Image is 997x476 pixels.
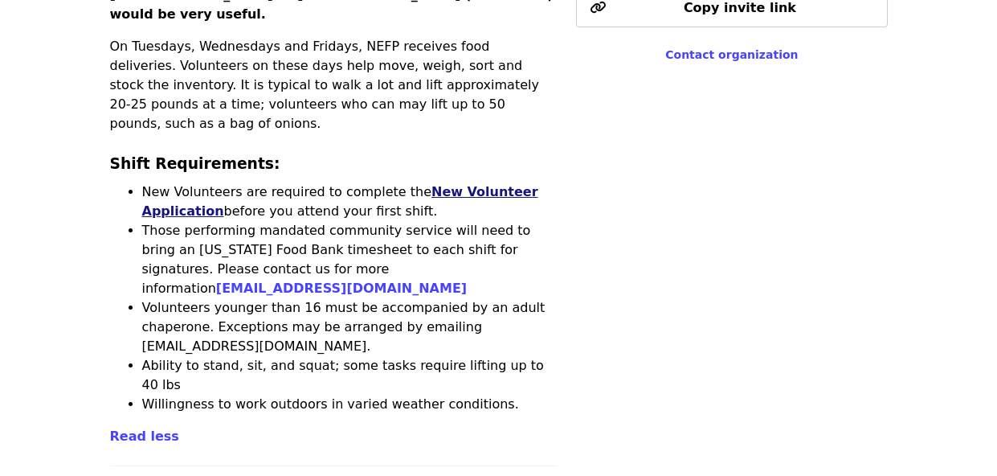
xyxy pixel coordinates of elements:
[110,429,179,444] span: Read less
[216,281,467,296] a: [EMAIL_ADDRESS][DOMAIN_NAME]
[110,155,280,172] strong: Shift Requirements:
[142,184,538,219] a: New Volunteer Application
[142,221,558,298] li: Those performing mandated community service will need to bring an [US_STATE] Food Bank timesheet ...
[142,356,558,395] li: Ability to stand, sit, and squat; some tasks require lifting up to 40 lbs
[142,395,558,414] li: Willingness to work outdoors in varied weather conditions.
[665,48,798,61] a: Contact organization
[110,427,179,446] button: Read less
[142,298,558,356] li: Volunteers younger than 16 must be accompanied by an adult chaperone. Exceptions may be arranged ...
[110,37,558,133] p: On Tuesdays, Wednesdays and Fridays, NEFP receives food deliveries. Volunteers on these days help...
[142,183,558,221] li: New Volunteers are required to complete the before you attend your first shift.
